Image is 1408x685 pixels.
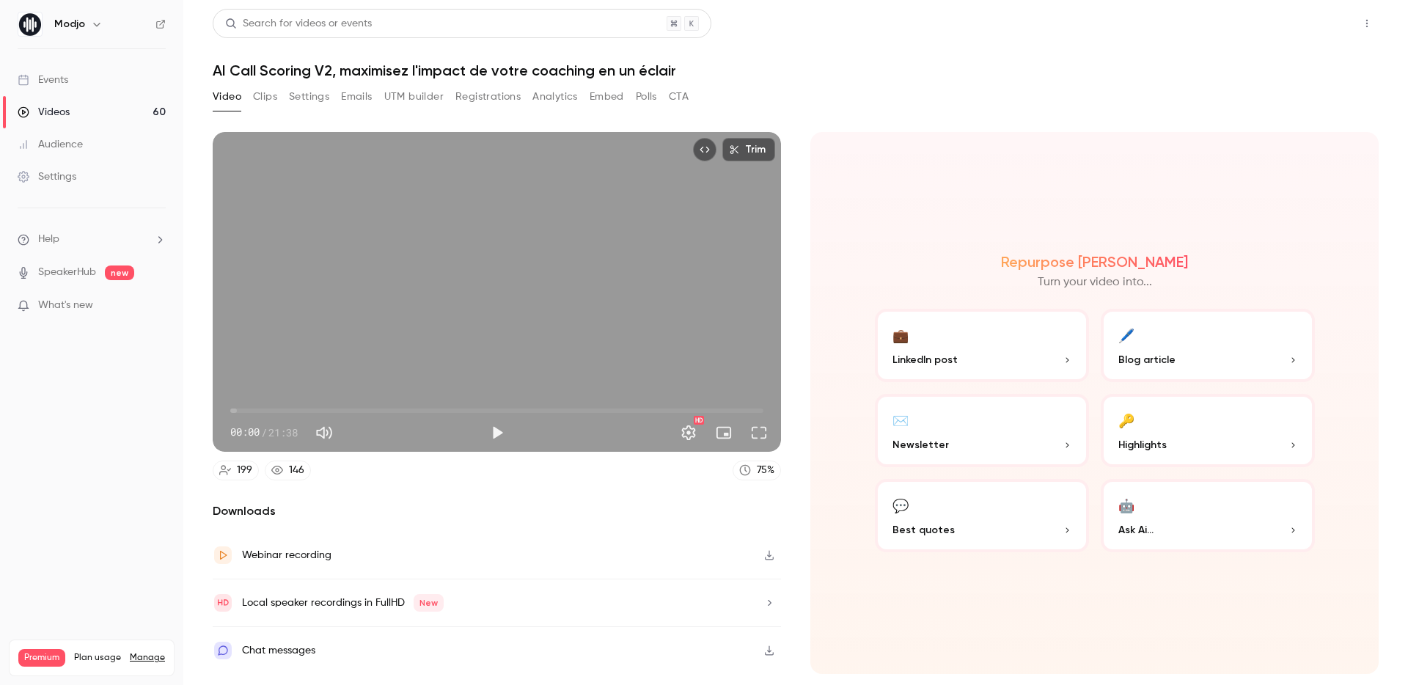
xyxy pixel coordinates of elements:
div: 💼 [892,323,909,346]
button: Full screen [744,418,774,447]
span: New [414,594,444,612]
button: Turn on miniplayer [709,418,738,447]
p: Turn your video into... [1038,274,1152,291]
div: Audience [18,137,83,152]
div: 146 [289,463,304,478]
h2: Downloads [213,502,781,520]
span: Newsletter [892,437,949,453]
span: Blog article [1118,352,1176,367]
span: Help [38,232,59,247]
button: Settings [674,418,703,447]
div: Chat messages [242,642,315,659]
span: 00:00 [230,425,260,440]
a: 75% [733,461,781,480]
button: Trim [722,138,775,161]
button: CTA [669,85,689,109]
a: Manage [130,652,165,664]
button: 💼LinkedIn post [875,309,1089,382]
iframe: Noticeable Trigger [148,299,166,312]
h1: AI Call Scoring V2, maximisez l'impact de votre coaching en un éclair [213,62,1379,79]
div: 00:00 [230,425,298,440]
div: 75 % [757,463,774,478]
div: Events [18,73,68,87]
button: Polls [636,85,657,109]
h6: Modjo [54,17,85,32]
span: Plan usage [74,652,121,664]
a: SpeakerHub [38,265,96,280]
button: Share [1286,9,1343,38]
h2: Repurpose [PERSON_NAME] [1001,253,1188,271]
button: 🤖Ask Ai... [1101,479,1315,552]
span: What's new [38,298,93,313]
button: 🔑Highlights [1101,394,1315,467]
div: ✉️ [892,409,909,431]
span: Ask Ai... [1118,522,1154,538]
button: Top Bar Actions [1355,12,1379,35]
button: Analytics [532,85,578,109]
button: UTM builder [384,85,444,109]
div: Local speaker recordings in FullHD [242,594,444,612]
span: Highlights [1118,437,1167,453]
span: / [261,425,267,440]
button: Mute [309,418,339,447]
span: 21:38 [268,425,298,440]
div: 199 [237,463,252,478]
span: Premium [18,649,65,667]
div: Settings [18,169,76,184]
a: 146 [265,461,311,480]
div: 🔑 [1118,409,1134,431]
button: Clips [253,85,277,109]
a: 199 [213,461,259,480]
div: 🤖 [1118,494,1134,516]
button: 💬Best quotes [875,479,1089,552]
img: Modjo [18,12,42,36]
button: Embed video [693,138,716,161]
span: Best quotes [892,522,955,538]
button: Embed [590,85,624,109]
div: Search for videos or events [225,16,372,32]
li: help-dropdown-opener [18,232,166,247]
span: LinkedIn post [892,352,958,367]
button: ✉️Newsletter [875,394,1089,467]
button: Settings [289,85,329,109]
div: Videos [18,105,70,120]
button: Registrations [455,85,521,109]
span: new [105,265,134,280]
button: Emails [341,85,372,109]
button: 🖊️Blog article [1101,309,1315,382]
button: Video [213,85,241,109]
div: Webinar recording [242,546,331,564]
div: 💬 [892,494,909,516]
button: Play [483,418,512,447]
div: HD [694,416,704,425]
div: 🖊️ [1118,323,1134,346]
